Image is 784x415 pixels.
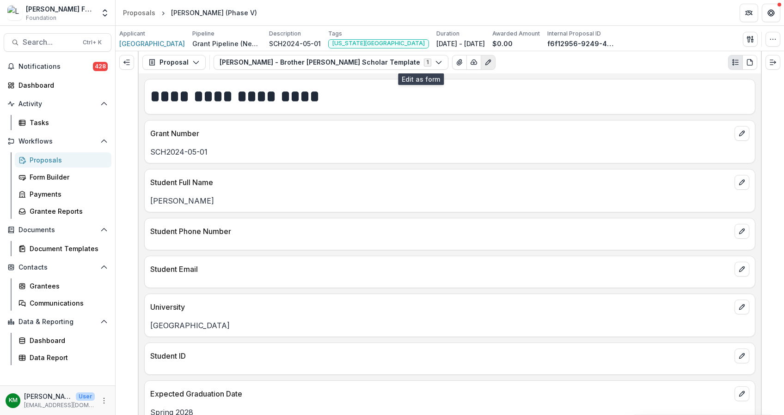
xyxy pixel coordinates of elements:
[269,39,321,48] p: SCH2024-05-01
[15,278,111,294] a: Grantees
[214,55,448,70] button: [PERSON_NAME] - Brother [PERSON_NAME] Scholar Template1
[150,128,731,139] p: Grant Number
[728,55,743,70] button: Plaintext view
[15,333,111,348] a: Dashboard
[15,241,111,256] a: Document Templates
[119,39,185,48] a: [GEOGRAPHIC_DATA]
[492,39,513,48] p: $0.00
[150,177,731,188] p: Student Full Name
[150,264,731,275] p: Student Email
[150,226,731,237] p: Student Phone Number
[150,320,749,331] p: [GEOGRAPHIC_DATA]
[15,186,111,202] a: Payments
[7,6,22,20] img: Lavelle Fund for the Blind
[24,391,72,401] p: [PERSON_NAME]
[93,62,108,71] span: 428
[30,172,104,182] div: Form Builder
[735,386,749,401] button: edit
[332,40,425,47] span: [US_STATE][GEOGRAPHIC_DATA]
[766,55,780,70] button: Expand right
[15,350,111,365] a: Data Report
[328,30,342,38] p: Tags
[18,100,97,108] span: Activity
[735,224,749,239] button: edit
[4,134,111,149] button: Open Workflows
[15,169,111,185] a: Form Builder
[735,126,749,141] button: edit
[18,63,93,71] span: Notifications
[15,152,111,168] a: Proposals
[436,30,459,38] p: Duration
[269,30,301,38] p: Description
[547,39,617,48] p: f6f12956-9249-4c6e-9e6d-27a3d87cf5b3
[119,6,261,19] nav: breadcrumb
[9,397,18,403] div: Kate Morris
[18,80,104,90] div: Dashboard
[4,223,111,237] button: Open Documents
[119,55,134,70] button: Expand left
[142,55,206,70] button: Proposal
[452,55,467,70] button: View Attached Files
[119,6,159,19] a: Proposals
[4,96,111,111] button: Open Activity
[4,78,111,93] a: Dashboard
[481,55,496,70] button: Edit as form
[30,336,104,345] div: Dashboard
[98,395,110,406] button: More
[735,175,749,190] button: edit
[4,314,111,329] button: Open Data & Reporting
[15,115,111,130] a: Tasks
[4,33,111,52] button: Search...
[15,295,111,311] a: Communications
[18,138,97,145] span: Workflows
[30,353,104,362] div: Data Report
[742,55,757,70] button: PDF view
[30,281,104,291] div: Grantees
[76,392,95,401] p: User
[735,262,749,277] button: edit
[735,300,749,314] button: edit
[547,30,601,38] p: Internal Proposal ID
[23,38,77,47] span: Search...
[15,204,111,219] a: Grantee Reports
[30,118,104,127] div: Tasks
[192,39,262,48] p: Grant Pipeline (New Grantees)
[18,226,97,234] span: Documents
[81,37,104,48] div: Ctrl + K
[18,264,97,271] span: Contacts
[119,30,145,38] p: Applicant
[18,318,97,326] span: Data & Reporting
[192,30,214,38] p: Pipeline
[26,4,95,14] div: [PERSON_NAME] Fund for the Blind
[30,189,104,199] div: Payments
[740,4,758,22] button: Partners
[492,30,540,38] p: Awarded Amount
[26,14,56,22] span: Foundation
[762,4,780,22] button: Get Help
[4,59,111,74] button: Notifications428
[171,8,257,18] div: [PERSON_NAME] (Phase V)
[123,8,155,18] div: Proposals
[150,350,731,361] p: Student ID
[98,4,111,22] button: Open entity switcher
[30,206,104,216] div: Grantee Reports
[30,244,104,253] div: Document Templates
[150,301,731,313] p: University
[24,401,95,409] p: [EMAIL_ADDRESS][DOMAIN_NAME]
[30,155,104,165] div: Proposals
[30,298,104,308] div: Communications
[150,195,749,206] p: [PERSON_NAME]
[735,349,749,363] button: edit
[4,260,111,275] button: Open Contacts
[150,146,749,157] p: SCH2024-05-01
[436,39,485,48] p: [DATE] - [DATE]
[150,388,731,399] p: Expected Graduation Date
